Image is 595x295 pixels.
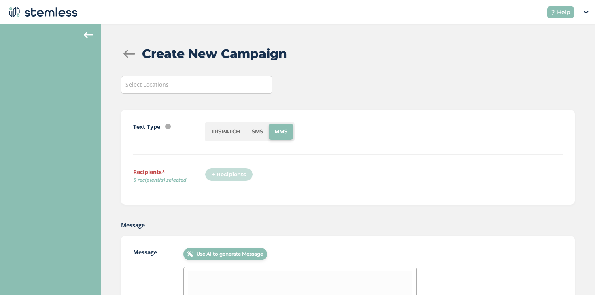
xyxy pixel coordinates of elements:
[206,124,246,140] li: DISPATCH
[196,250,263,258] span: Use AI to generate Message
[183,248,267,260] button: Use AI to generate Message
[555,256,595,295] iframe: Chat Widget
[246,124,269,140] li: SMS
[125,81,169,88] span: Select Locations
[584,11,589,14] img: icon_down-arrow-small-66adaf34.svg
[133,168,205,186] label: Recipients*
[84,32,93,38] img: icon-arrow-back-accent-c549486e.svg
[269,124,293,140] li: MMS
[142,45,287,63] h2: Create New Campaign
[133,122,160,131] label: Text Type
[121,221,145,229] label: Message
[165,124,171,129] img: icon-info-236977d2.svg
[557,8,571,17] span: Help
[6,4,78,20] img: logo-dark-0685b13c.svg
[133,176,205,184] span: 0 recipient(s) selected
[550,10,555,15] img: icon-help-white-03924b79.svg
